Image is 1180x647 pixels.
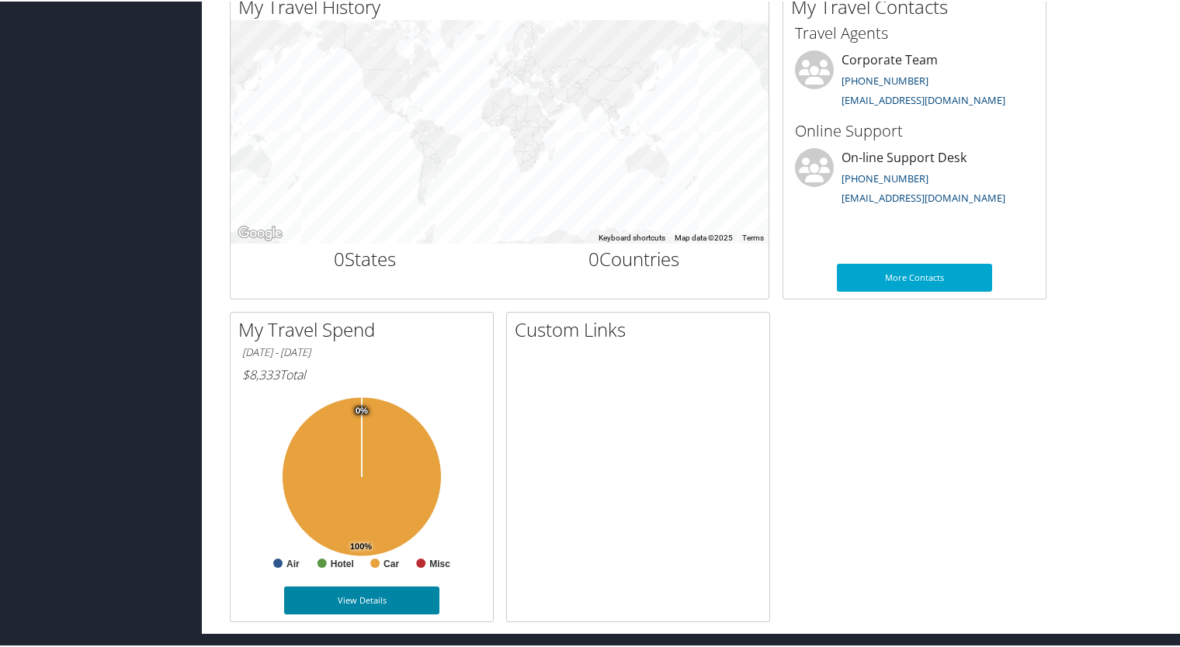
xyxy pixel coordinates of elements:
[842,72,928,86] a: [PHONE_NUMBER]
[675,232,733,240] span: Map data ©2025
[842,189,1005,203] a: [EMAIL_ADDRESS][DOMAIN_NAME]
[242,365,481,382] h6: Total
[837,262,992,290] a: More Contacts
[238,315,493,341] h2: My Travel Spend
[350,541,372,550] tspan: 100%
[383,557,399,568] text: Car
[234,222,286,242] a: Open this area in Google Maps (opens a new window)
[356,405,368,414] tspan: 0%
[795,21,1034,43] h3: Travel Agents
[331,557,354,568] text: Hotel
[242,365,279,382] span: $8,333
[787,147,1042,210] li: On-line Support Desk
[842,92,1005,106] a: [EMAIL_ADDRESS][DOMAIN_NAME]
[599,231,665,242] button: Keyboard shortcuts
[429,557,450,568] text: Misc
[242,344,481,358] h6: [DATE] - [DATE]
[588,244,599,270] span: 0
[334,244,345,270] span: 0
[284,585,439,613] a: View Details
[512,244,758,271] h2: Countries
[842,170,928,184] a: [PHONE_NUMBER]
[242,244,488,271] h2: States
[742,232,764,240] a: Terms (opens in new tab)
[286,557,300,568] text: Air
[787,49,1042,112] li: Corporate Team
[795,119,1034,140] h3: Online Support
[515,315,769,341] h2: Custom Links
[234,222,286,242] img: Google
